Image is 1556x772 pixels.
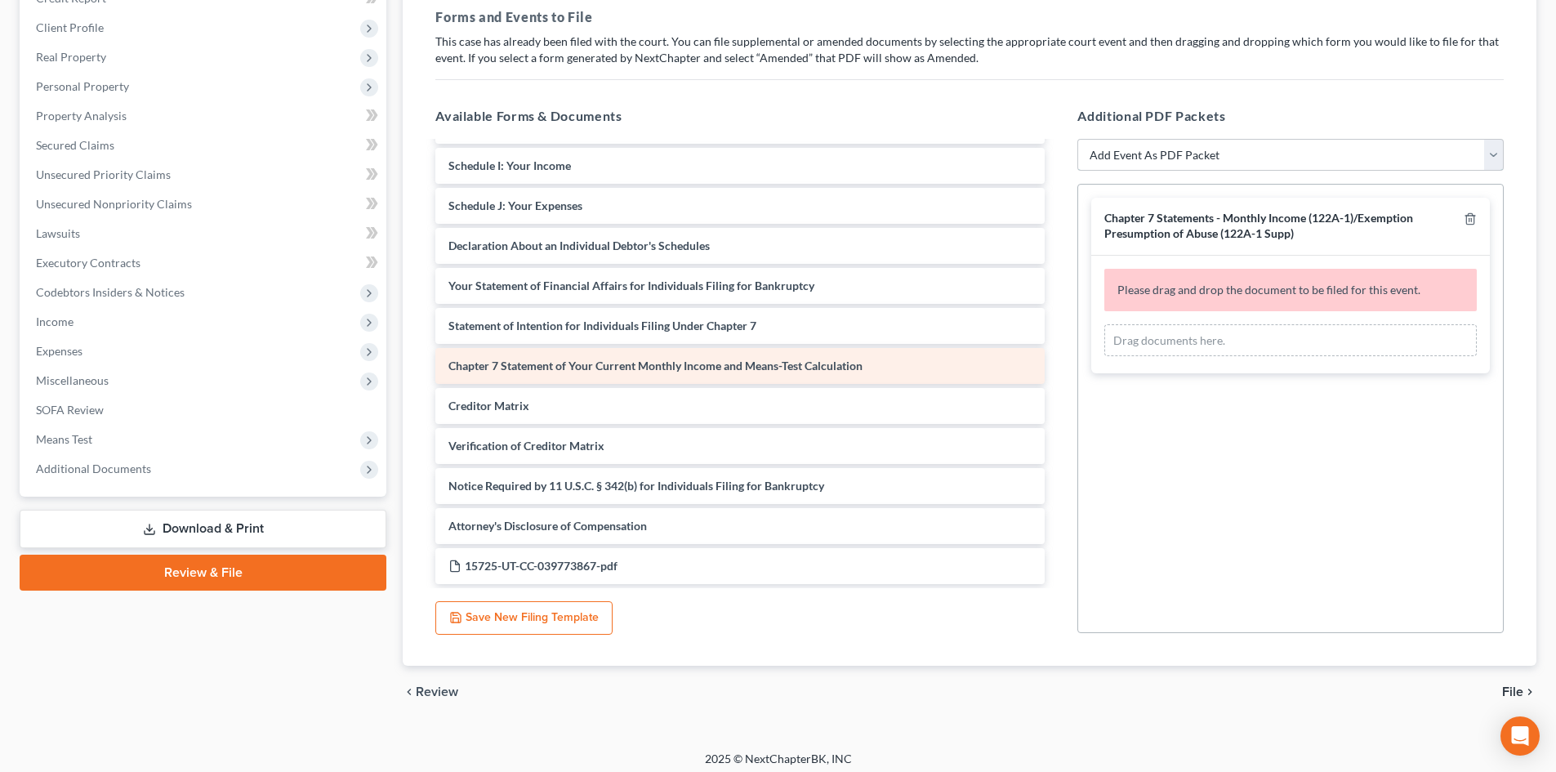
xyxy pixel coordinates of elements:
span: Your Statement of Financial Affairs for Individuals Filing for Bankruptcy [448,279,814,292]
span: SOFA Review [36,403,104,417]
span: Declaration About an Individual Debtor's Schedules [448,239,710,252]
a: SOFA Review [23,395,386,425]
span: Please drag and drop the document to be filed for this event. [1117,283,1420,297]
span: Means Test [36,432,92,446]
span: Expenses [36,344,82,358]
button: Save New Filing Template [435,601,613,636]
a: Download & Print [20,510,386,548]
span: Lawsuits [36,226,80,240]
span: Statement of Intention for Individuals Filing Under Chapter 7 [448,319,756,332]
span: Review [416,685,458,698]
button: chevron_left Review [403,685,475,698]
span: Client Profile [36,20,104,34]
span: Real Property [36,50,106,64]
div: Open Intercom Messenger [1500,716,1540,756]
i: chevron_left [403,685,416,698]
h5: Available Forms & Documents [435,106,1045,126]
h5: Additional PDF Packets [1077,106,1504,126]
span: Miscellaneous [36,373,109,387]
span: Personal Property [36,79,129,93]
span: Creditor Matrix [448,399,529,413]
span: Verification of Creditor Matrix [448,439,604,453]
span: Additional Documents [36,462,151,475]
span: File [1502,685,1523,698]
span: Property Analysis [36,109,127,123]
a: Property Analysis [23,101,386,131]
a: Unsecured Nonpriority Claims [23,190,386,219]
span: Executory Contracts [36,256,140,270]
span: Chapter 7 Statement of Your Current Monthly Income and Means-Test Calculation [448,359,863,373]
span: Notice Required by 11 U.S.C. § 342(b) for Individuals Filing for Bankruptcy [448,479,824,493]
a: Executory Contracts [23,248,386,278]
span: Unsecured Priority Claims [36,167,171,181]
span: 15725-UT-CC-039773867-pdf [465,559,617,573]
i: chevron_right [1523,685,1536,698]
span: Income [36,315,74,328]
a: Review & File [20,555,386,591]
span: Schedule I: Your Income [448,158,571,172]
a: Unsecured Priority Claims [23,160,386,190]
p: This case has already been filed with the court. You can file supplemental or amended documents b... [435,33,1504,66]
a: Lawsuits [23,219,386,248]
span: Chapter 7 Statements - Monthly Income (122A-1)/Exemption Presumption of Abuse (122A-1 Supp) [1104,211,1413,240]
span: Codebtors Insiders & Notices [36,285,185,299]
a: Secured Claims [23,131,386,160]
span: Unsecured Nonpriority Claims [36,197,192,211]
span: Schedule J: Your Expenses [448,199,582,212]
span: Secured Claims [36,138,114,152]
h5: Forms and Events to File [435,7,1504,27]
span: Attorney's Disclosure of Compensation [448,519,647,533]
div: Drag documents here. [1104,324,1477,357]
